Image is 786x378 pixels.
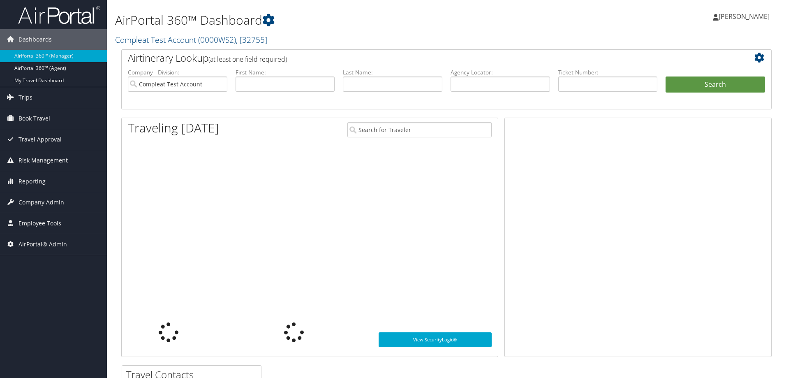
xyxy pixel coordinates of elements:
[18,129,62,150] span: Travel Approval
[347,122,492,137] input: Search for Traveler
[666,77,765,93] button: Search
[115,12,557,29] h1: AirPortal 360™ Dashboard
[18,234,67,255] span: AirPortal® Admin
[18,87,32,108] span: Trips
[379,332,492,347] a: View SecurityLogic®
[719,12,770,21] span: [PERSON_NAME]
[451,68,550,77] label: Agency Locator:
[236,34,267,45] span: , [ 32755 ]
[128,51,711,65] h2: Airtinerary Lookup
[208,55,287,64] span: (at least one field required)
[198,34,236,45] span: ( 0000WS2 )
[558,68,658,77] label: Ticket Number:
[18,213,61,234] span: Employee Tools
[18,192,64,213] span: Company Admin
[18,150,68,171] span: Risk Management
[236,68,335,77] label: First Name:
[128,68,227,77] label: Company - Division:
[18,108,50,129] span: Book Travel
[18,29,52,50] span: Dashboards
[128,119,219,137] h1: Traveling [DATE]
[115,34,267,45] a: Compleat Test Account
[343,68,442,77] label: Last Name:
[713,4,778,29] a: [PERSON_NAME]
[18,171,46,192] span: Reporting
[18,5,100,25] img: airportal-logo.png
